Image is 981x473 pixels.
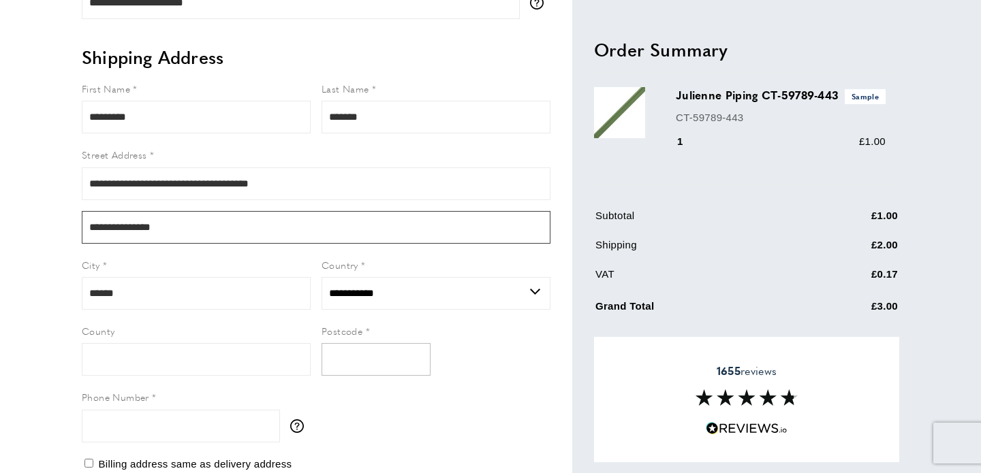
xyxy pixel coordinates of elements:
span: Phone Number [82,390,149,404]
span: Country [322,258,358,272]
span: Street Address [82,148,147,161]
p: CT-59789-443 [676,109,886,125]
span: First Name [82,82,130,95]
h2: Shipping Address [82,45,550,69]
td: £2.00 [804,237,898,263]
img: Reviews.io 5 stars [706,422,788,435]
strong: 1655 [717,363,741,378]
span: Last Name [322,82,369,95]
td: VAT [595,266,803,293]
span: Sample [845,89,886,103]
div: 1 [676,133,702,150]
td: £3.00 [804,295,898,325]
td: £1.00 [804,208,898,234]
span: reviews [717,364,777,378]
td: £0.17 [804,266,898,293]
span: Postcode [322,324,362,338]
td: Subtotal [595,208,803,234]
img: Julienne Piping CT-59789-443 [594,87,645,138]
button: More information [290,419,311,433]
span: County [82,324,114,338]
span: Billing address same as delivery address [98,458,292,470]
h3: Julienne Piping CT-59789-443 [676,87,886,103]
span: £1.00 [859,135,886,147]
td: Shipping [595,237,803,263]
h2: Order Summary [594,37,899,61]
img: Reviews section [696,389,798,406]
input: Billing address same as delivery address [84,459,93,468]
span: City [82,258,100,272]
td: Grand Total [595,295,803,325]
